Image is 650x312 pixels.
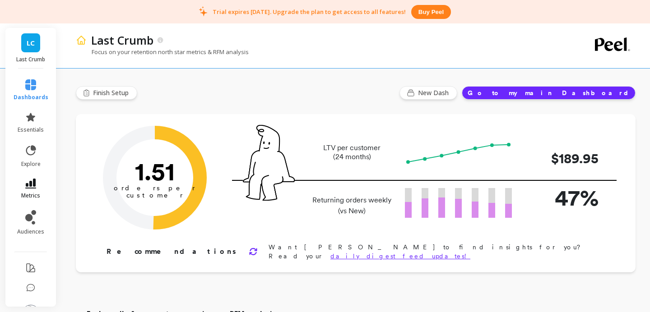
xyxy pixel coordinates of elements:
[27,38,35,48] span: LC
[91,32,153,48] p: Last Crumb
[418,88,451,97] span: New Dash
[14,94,48,101] span: dashboards
[411,5,451,19] button: Buy peel
[310,195,394,216] p: Returning orders weekly (vs New)
[462,86,636,100] button: Go to my main Dashboard
[21,192,40,199] span: metrics
[93,88,131,97] span: Finish Setup
[21,161,41,168] span: explore
[107,246,238,257] p: Recommendations
[76,48,249,56] p: Focus on your retention north star metrics & RFM analysis
[14,56,47,63] p: Last Crumb
[243,125,295,201] img: pal seatted on line
[269,243,607,261] p: Want [PERSON_NAME] to find insights for you? Read your
[114,184,196,192] tspan: orders per
[310,143,394,161] p: LTV per customer (24 months)
[213,8,406,16] p: Trial expires [DATE]. Upgrade the plan to get access to all features!
[17,228,44,235] span: audiences
[126,191,184,199] tspan: customer
[399,86,457,100] button: New Dash
[526,148,599,169] p: $189.95
[76,86,137,100] button: Finish Setup
[526,181,599,215] p: 47%
[18,126,44,133] span: essentials
[76,35,87,46] img: header icon
[135,156,175,186] text: 1.51
[330,252,470,260] a: daily digest feed updates!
